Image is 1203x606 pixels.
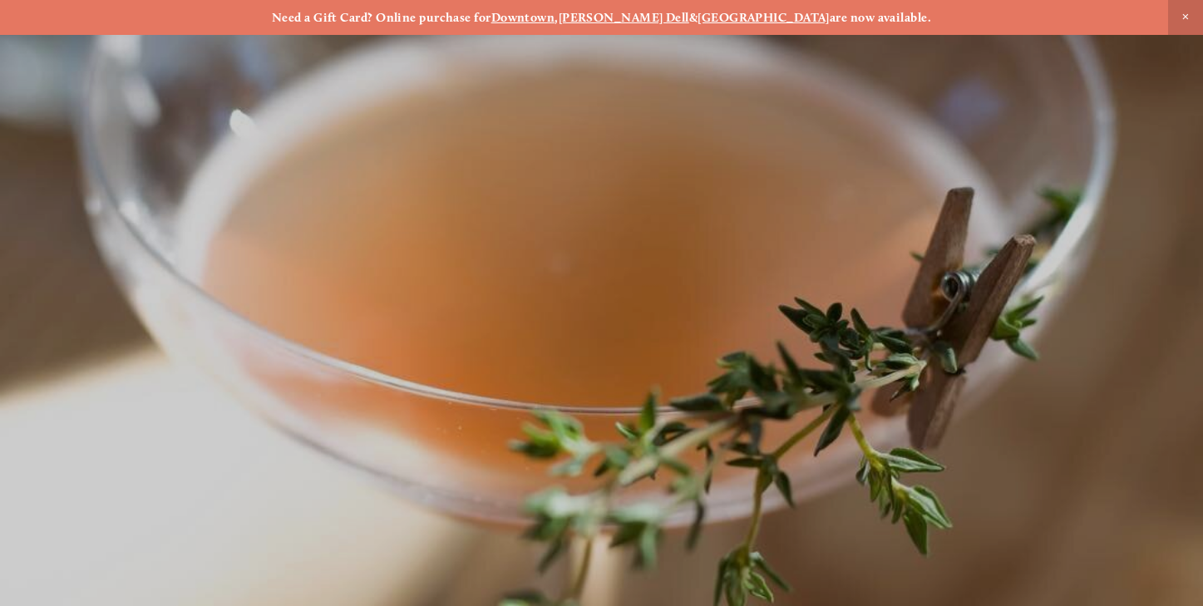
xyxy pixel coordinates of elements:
a: [PERSON_NAME] Dell [559,10,689,25]
a: [GEOGRAPHIC_DATA] [698,10,830,25]
strong: & [689,10,698,25]
strong: Need a Gift Card? Online purchase for [272,10,491,25]
a: Downtown [491,10,555,25]
strong: are now available. [830,10,931,25]
strong: , [555,10,558,25]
